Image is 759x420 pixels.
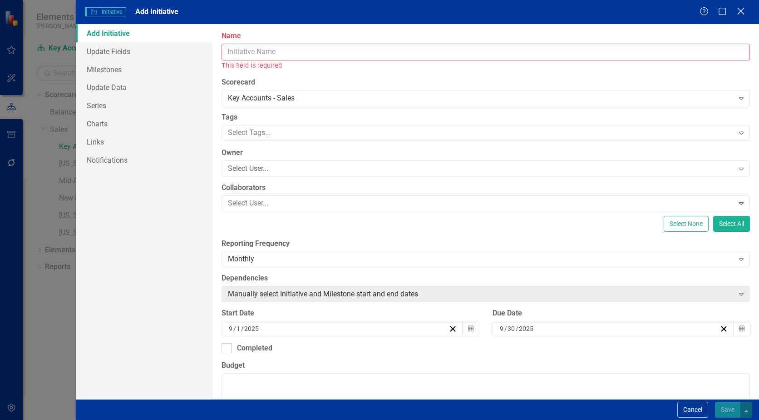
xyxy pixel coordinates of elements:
[516,325,518,333] span: /
[76,42,212,60] a: Update Fields
[504,325,507,333] span: /
[664,216,709,232] button: Select None
[677,402,708,418] button: Cancel
[222,183,750,193] label: Collaborators
[76,151,212,169] a: Notifications
[222,360,750,371] label: Budget
[135,7,178,16] span: Add Initiative
[222,239,750,249] label: Reporting Frequency
[85,7,126,16] span: Initiative
[715,402,740,418] button: Save
[713,216,750,232] button: Select All
[76,133,212,151] a: Links
[241,325,244,333] span: /
[222,31,750,41] label: Name
[76,96,212,115] a: Series
[76,60,212,79] a: Milestones
[76,78,212,96] a: Update Data
[233,325,236,333] span: /
[222,112,750,123] label: Tags
[228,163,734,174] div: Select User...
[76,24,212,42] a: Add Initiative
[222,308,479,319] div: Start Date
[493,308,750,319] div: Due Date
[228,93,734,104] div: Key Accounts - Sales
[228,289,734,300] div: Manually select Initiative and Milestone start and end dates
[228,254,734,265] div: Monthly
[76,115,212,133] a: Charts
[222,77,750,88] label: Scorecard
[237,343,272,354] div: Completed
[222,44,750,60] input: Initiative Name
[222,273,750,284] label: Dependencies
[222,60,750,71] div: This field is required
[222,148,750,158] label: Owner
